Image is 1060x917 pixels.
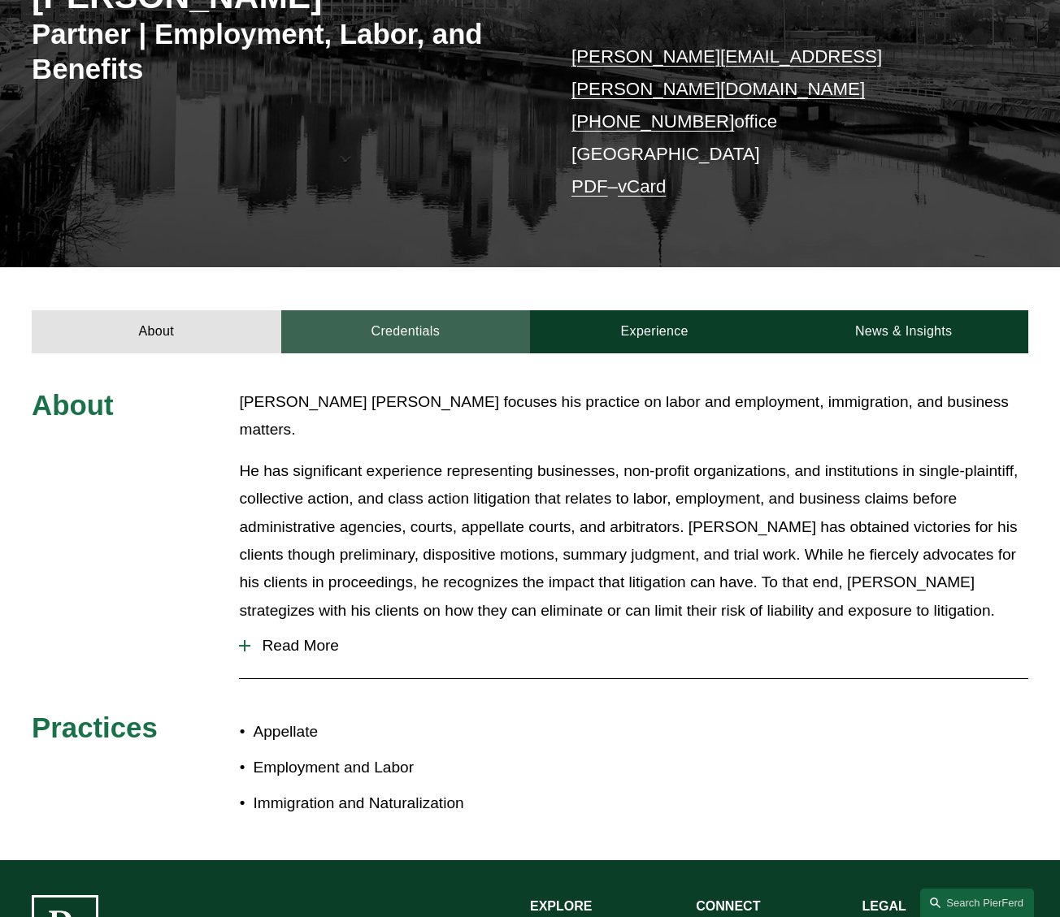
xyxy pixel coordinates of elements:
p: Employment and Labor [253,754,530,781]
button: Read More [239,625,1027,667]
a: [PERSON_NAME][EMAIL_ADDRESS][PERSON_NAME][DOMAIN_NAME] [571,46,882,99]
span: About [32,390,113,421]
p: office [GEOGRAPHIC_DATA] – [571,41,987,203]
strong: CONNECT [696,899,760,913]
p: He has significant experience representing businesses, non-profit organizations, and institutions... [239,457,1027,625]
a: Credentials [281,310,530,353]
strong: LEGAL [862,899,906,913]
p: Appellate [253,718,530,746]
a: vCard [618,176,666,197]
a: Experience [530,310,779,353]
a: PDF [571,176,608,197]
p: Immigration and Naturalization [253,789,530,817]
h3: Partner | Employment, Labor, and Benefits [32,17,530,87]
strong: EXPLORE [530,899,592,913]
span: Practices [32,712,158,743]
a: [PHONE_NUMBER] [571,111,734,132]
p: [PERSON_NAME] [PERSON_NAME] focuses his practice on labor and employment, immigration, and busine... [239,388,1027,444]
a: News & Insights [779,310,1027,353]
span: Read More [250,637,1027,655]
a: Search this site [920,889,1034,917]
a: About [32,310,280,353]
